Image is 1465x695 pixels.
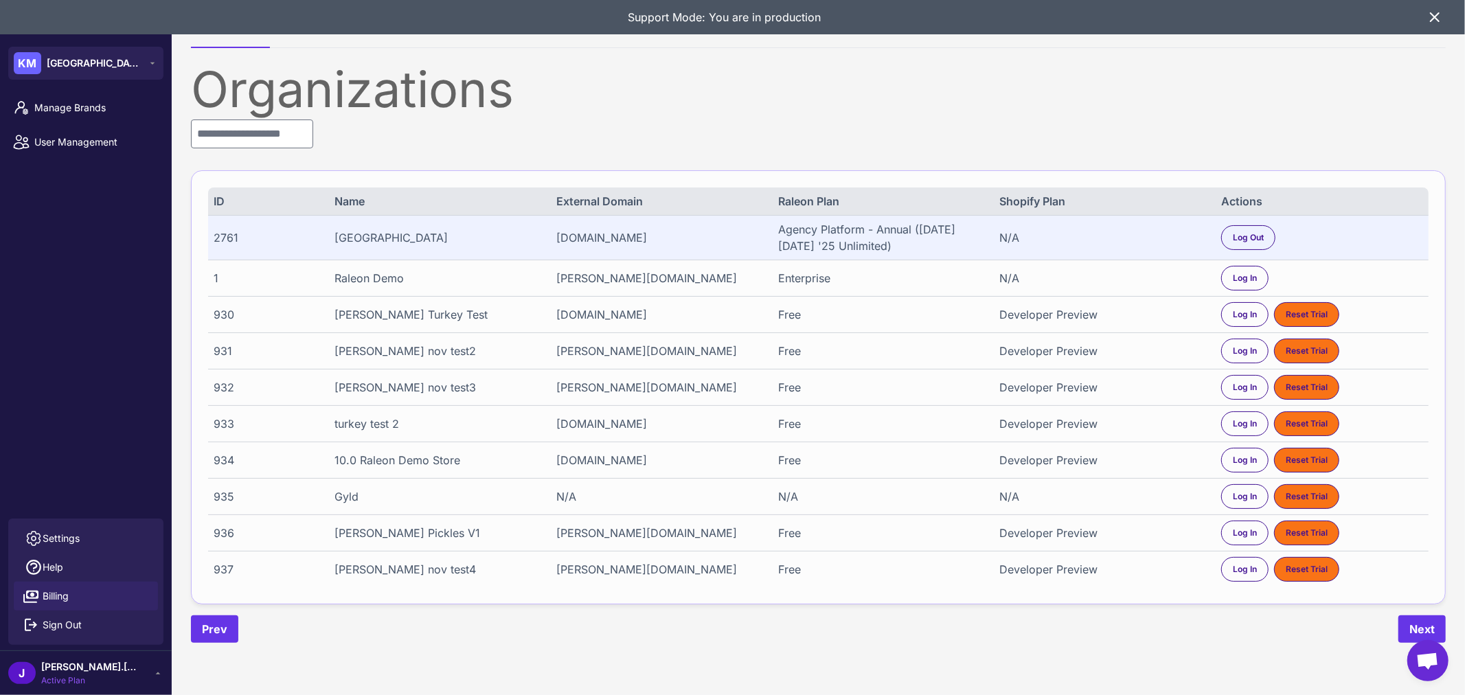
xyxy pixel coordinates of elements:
[556,343,758,359] div: [PERSON_NAME][DOMAIN_NAME]
[214,452,315,468] div: 934
[1286,490,1328,503] span: Reset Trial
[43,617,82,633] span: Sign Out
[778,488,980,505] div: N/A
[334,452,536,468] div: 10.0 Raleon Demo Store
[34,100,155,115] span: Manage Brands
[214,415,315,432] div: 933
[1233,345,1257,357] span: Log In
[191,65,1446,114] div: Organizations
[1233,563,1257,576] span: Log In
[334,229,536,246] div: [GEOGRAPHIC_DATA]
[1286,527,1328,539] span: Reset Trial
[556,229,758,246] div: [DOMAIN_NAME]
[334,343,536,359] div: [PERSON_NAME] nov test2
[778,379,980,396] div: Free
[556,415,758,432] div: [DOMAIN_NAME]
[1000,306,1202,323] div: Developer Preview
[778,270,980,286] div: Enterprise
[334,270,536,286] div: Raleon Demo
[556,488,758,505] div: N/A
[1221,193,1423,209] div: Actions
[778,415,980,432] div: Free
[778,306,980,323] div: Free
[214,561,315,578] div: 937
[1286,381,1328,394] span: Reset Trial
[556,525,758,541] div: [PERSON_NAME][DOMAIN_NAME]
[41,674,137,687] span: Active Plan
[214,270,315,286] div: 1
[1407,640,1449,681] div: Open chat
[47,56,143,71] span: [GEOGRAPHIC_DATA]
[1233,381,1257,394] span: Log In
[191,615,238,643] button: Prev
[8,47,163,80] button: KM[GEOGRAPHIC_DATA]
[214,488,315,505] div: 935
[1000,193,1202,209] div: Shopify Plan
[5,93,166,122] a: Manage Brands
[1233,231,1264,244] span: Log Out
[214,193,315,209] div: ID
[1000,343,1202,359] div: Developer Preview
[778,561,980,578] div: Free
[1000,270,1202,286] div: N/A
[334,193,536,209] div: Name
[556,270,758,286] div: [PERSON_NAME][DOMAIN_NAME]
[778,221,980,254] div: Agency Platform - Annual ([DATE][DATE] '25 Unlimited)
[334,488,536,505] div: Gyld
[1233,272,1257,284] span: Log In
[556,561,758,578] div: [PERSON_NAME][DOMAIN_NAME]
[43,531,80,546] span: Settings
[334,561,536,578] div: [PERSON_NAME] nov test4
[41,659,137,674] span: [PERSON_NAME].[PERSON_NAME]
[1286,345,1328,357] span: Reset Trial
[14,611,158,639] button: Sign Out
[1286,454,1328,466] span: Reset Trial
[1233,418,1257,430] span: Log In
[8,662,36,684] div: J
[1000,415,1202,432] div: Developer Preview
[556,452,758,468] div: [DOMAIN_NAME]
[556,306,758,323] div: [DOMAIN_NAME]
[334,306,536,323] div: [PERSON_NAME] Turkey Test
[1000,379,1202,396] div: Developer Preview
[214,525,315,541] div: 936
[1000,525,1202,541] div: Developer Preview
[1000,229,1202,246] div: N/A
[556,379,758,396] div: [PERSON_NAME][DOMAIN_NAME]
[556,193,758,209] div: External Domain
[43,589,69,604] span: Billing
[14,553,158,582] a: Help
[334,379,536,396] div: [PERSON_NAME] nov test3
[1000,452,1202,468] div: Developer Preview
[14,52,41,74] div: KM
[1233,527,1257,539] span: Log In
[1286,563,1328,576] span: Reset Trial
[1286,418,1328,430] span: Reset Trial
[1000,488,1202,505] div: N/A
[1233,308,1257,321] span: Log In
[214,306,315,323] div: 930
[334,525,536,541] div: [PERSON_NAME] Pickles V1
[778,452,980,468] div: Free
[34,135,155,150] span: User Management
[1000,561,1202,578] div: Developer Preview
[334,415,536,432] div: turkey test 2
[778,193,980,209] div: Raleon Plan
[5,128,166,157] a: User Management
[1286,308,1328,321] span: Reset Trial
[1398,615,1446,643] button: Next
[43,560,63,575] span: Help
[778,343,980,359] div: Free
[1233,454,1257,466] span: Log In
[778,525,980,541] div: Free
[214,379,315,396] div: 932
[214,343,315,359] div: 931
[214,229,315,246] div: 2761
[1233,490,1257,503] span: Log In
